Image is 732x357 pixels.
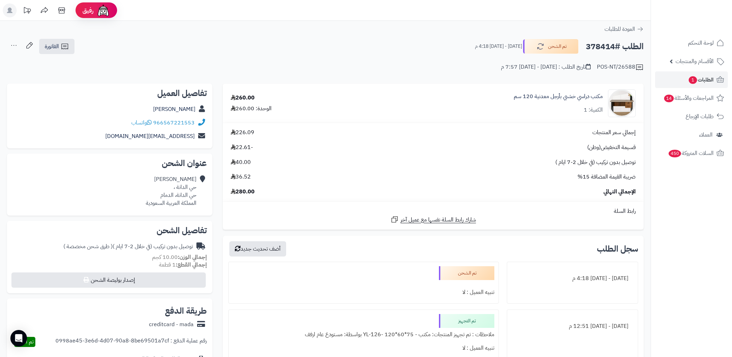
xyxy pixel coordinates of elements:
[153,119,195,127] a: 966567221553
[664,95,674,102] span: 14
[178,253,207,261] strong: إجمالي الوزن:
[689,76,697,84] span: 1
[584,106,603,114] div: الكمية: 1
[165,307,207,315] h2: طريقة الدفع
[688,38,714,48] span: لوحة التحكم
[146,175,196,207] div: [PERSON_NAME] حي الدانة ، حي الدانة، الدمام المملكة العربية السعودية
[439,314,494,328] div: تم التجهيز
[603,188,636,196] span: الإجمالي النهائي
[55,337,207,347] div: رقم عملية الدفع : 0998ae45-3e6d-4d07-90a8-8be69501a7cf
[514,93,603,101] a: مكتب دراسي خشبي بأرجل معدنية 120 سم
[663,93,714,103] span: المراجعات والأسئلة
[676,56,714,66] span: الأقسام والمنتجات
[669,150,681,157] span: 450
[655,71,728,88] a: الطلبات1
[400,216,476,224] span: شارك رابط السلة نفسها مع عميل آخر
[82,6,94,15] span: رفيق
[439,266,494,280] div: تم الشحن
[555,158,636,166] span: توصيل بدون تركيب (في خلال 2-7 ايام )
[149,321,194,329] div: creditcard - mada
[131,119,152,127] a: واتساب
[11,272,206,288] button: إصدار بوليصة الشحن
[587,143,636,151] span: قسيمة التخفيض(وطن)
[231,173,251,181] span: 36.52
[152,253,207,261] small: 10.00 كجم
[10,330,27,347] div: Open Intercom Messenger
[668,148,714,158] span: السلات المتروكة
[233,286,494,299] div: تنبيه العميل : لا
[233,341,494,355] div: تنبيه العميل : لا
[231,105,272,113] div: الوحدة: 260.00
[12,89,207,97] h2: تفاصيل العميل
[12,226,207,235] h2: تفاصيل الشحن
[231,158,251,166] span: 40.00
[688,75,714,85] span: الطلبات
[63,243,193,251] div: توصيل بدون تركيب (في خلال 2-7 ايام )
[655,108,728,125] a: طلبات الإرجاع
[685,18,725,33] img: logo-2.png
[586,40,644,54] h2: الطلب #378414
[105,132,195,140] a: [EMAIL_ADDRESS][DOMAIN_NAME]
[231,188,255,196] span: 280.00
[597,63,644,71] div: POS-NT/26588
[605,25,635,33] span: العودة للطلبات
[231,143,253,151] span: -22.61
[39,39,74,54] a: الفاتورة
[655,35,728,51] a: لوحة التحكم
[176,261,207,269] strong: إجمالي القطع:
[686,112,714,121] span: طلبات الإرجاع
[226,207,641,215] div: رابط السلة
[511,320,634,333] div: [DATE] - [DATE] 12:51 م
[45,42,59,51] span: الفاتورة
[655,90,728,106] a: المراجعات والأسئلة14
[592,129,636,137] span: إجمالي سعر المنتجات
[233,328,494,341] div: ملاحظات : تم تجهيز المنتجات: مكتب - 75*60*120 -YL-126 بواسطة: مستودع عام ارفف
[523,39,579,54] button: تم الشحن
[229,241,286,256] button: أضف تحديث جديد
[597,245,638,253] h3: سجل الطلب
[159,261,207,269] small: 1 قطعة
[96,3,110,17] img: ai-face.png
[605,25,644,33] a: العودة للطلبات
[577,173,636,181] span: ضريبة القيمة المضافة 15%
[18,3,36,19] a: تحديثات المنصة
[231,129,254,137] span: 226.09
[231,94,255,102] div: 260.00
[655,145,728,162] a: السلات المتروكة450
[511,272,634,285] div: [DATE] - [DATE] 4:18 م
[475,43,522,50] small: [DATE] - [DATE] 4:18 م
[501,63,591,71] div: تاريخ الطلب : [DATE] - [DATE] 7:57 م
[699,130,713,140] span: العملاء
[608,89,635,117] img: 1757748551-1-90x90.jpg
[655,127,728,143] a: العملاء
[153,105,195,113] a: [PERSON_NAME]
[390,215,476,224] a: شارك رابط السلة نفسها مع عميل آخر
[12,159,207,167] h2: عنوان الشحن
[63,242,113,251] span: ( طرق شحن مخصصة )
